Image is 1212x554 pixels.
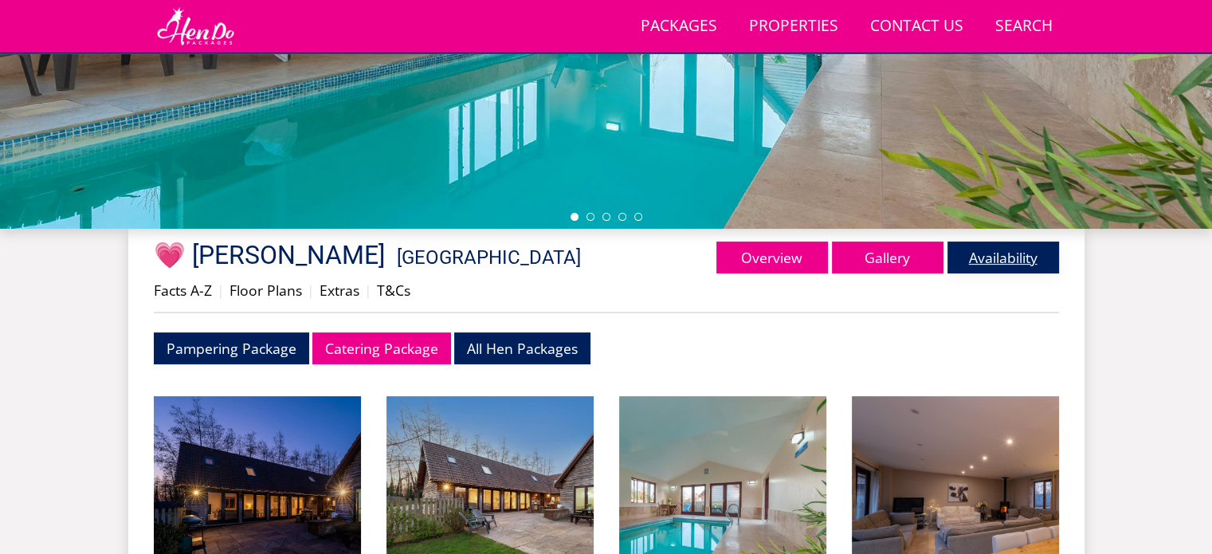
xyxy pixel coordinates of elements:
a: 💗 [PERSON_NAME] [154,240,391,270]
a: Packages [634,9,724,45]
a: Contact Us [864,9,970,45]
a: Floor Plans [229,281,302,300]
a: All Hen Packages [454,332,590,363]
a: [GEOGRAPHIC_DATA] [397,246,581,269]
a: Properties [743,9,845,45]
a: Catering Package [312,332,451,363]
a: Search [989,9,1059,45]
a: Overview [716,242,828,273]
span: - [391,246,581,269]
a: Pampering Package [154,332,309,363]
a: Gallery [832,242,943,273]
img: Hen Do Packages [154,6,237,46]
a: Availability [947,242,1059,273]
a: Extras [320,281,359,300]
a: T&Cs [377,281,410,300]
span: 💗 [PERSON_NAME] [154,240,385,270]
a: Facts A-Z [154,281,212,300]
